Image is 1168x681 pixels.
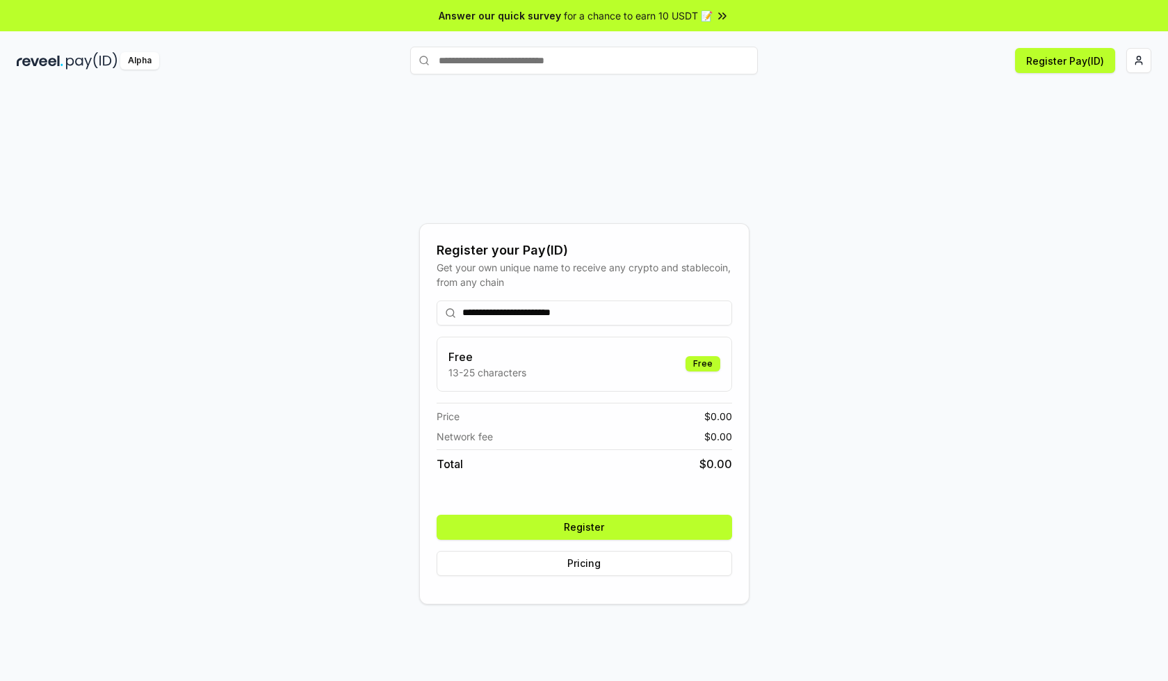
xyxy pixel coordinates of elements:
p: 13-25 characters [448,365,526,380]
img: reveel_dark [17,52,63,70]
span: Price [437,409,460,424]
span: $ 0.00 [704,429,732,444]
span: $ 0.00 [699,456,732,472]
div: Register your Pay(ID) [437,241,732,260]
span: Total [437,456,463,472]
button: Register [437,515,732,540]
h3: Free [448,348,526,365]
span: Answer our quick survey [439,8,561,23]
div: Free [686,356,720,371]
span: for a chance to earn 10 USDT 📝 [564,8,713,23]
button: Register Pay(ID) [1015,48,1115,73]
button: Pricing [437,551,732,576]
span: $ 0.00 [704,409,732,424]
div: Get your own unique name to receive any crypto and stablecoin, from any chain [437,260,732,289]
span: Network fee [437,429,493,444]
div: Alpha [120,52,159,70]
img: pay_id [66,52,117,70]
